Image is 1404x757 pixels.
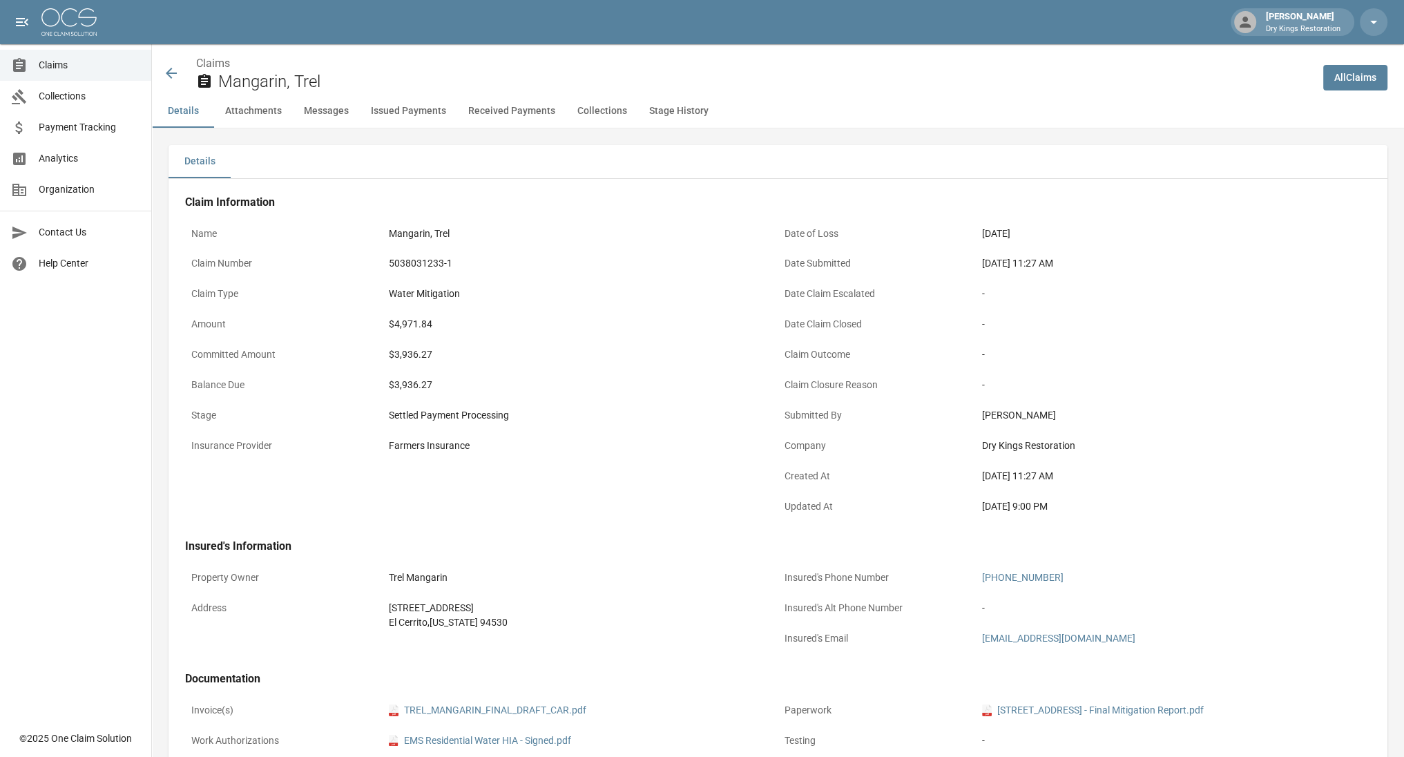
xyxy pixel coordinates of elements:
a: AllClaims [1323,65,1387,90]
span: Collections [39,89,140,104]
a: pdfTREL_MANGARIN_FINAL_DRAFT_CAR.pdf [389,703,586,718]
button: Stage History [638,95,720,128]
p: Date Claim Closed [778,311,976,338]
div: [DATE] 11:27 AM [982,256,1365,271]
p: Name [185,220,383,247]
span: Help Center [39,256,140,271]
a: [PHONE_NUMBER] [982,572,1064,583]
p: Claim Type [185,280,383,307]
p: Insurance Provider [185,432,383,459]
p: Work Authorizations [185,727,383,754]
p: Paperwork [778,697,976,724]
div: [DATE] 9:00 PM [982,499,1365,514]
nav: breadcrumb [196,55,1312,72]
p: Date of Loss [778,220,976,247]
a: pdfEMS Residential Water HIA - Signed.pdf [389,734,571,748]
p: Insured's Email [778,625,976,652]
p: Dry Kings Restoration [1266,23,1340,35]
p: Claim Outcome [778,341,976,368]
button: Details [169,145,231,178]
div: $4,971.84 [389,317,771,332]
button: Attachments [214,95,293,128]
button: Messages [293,95,360,128]
div: $3,936.27 [389,378,771,392]
p: Claim Closure Reason [778,372,976,399]
div: - [982,347,1365,362]
div: details tabs [169,145,1387,178]
div: Settled Payment Processing [389,408,771,423]
p: Amount [185,311,383,338]
div: anchor tabs [152,95,1404,128]
h2: Mangarin, Trel [218,72,1312,92]
div: - [982,287,1365,301]
h4: Insured's Information [185,539,1371,553]
button: Issued Payments [360,95,457,128]
p: Insured's Phone Number [778,564,976,591]
div: [PERSON_NAME] [982,408,1365,423]
div: - [982,378,1365,392]
p: Testing [778,727,976,754]
p: Address [185,595,383,622]
span: Payment Tracking [39,120,140,135]
a: pdf[STREET_ADDRESS] - Final Mitigation Report.pdf [982,703,1204,718]
div: © 2025 One Claim Solution [19,731,132,745]
div: - [982,734,1365,748]
img: ocs-logo-white-transparent.png [41,8,97,36]
div: Mangarin, Trel [389,227,771,241]
div: 5038031233-1 [389,256,771,271]
div: El Cerrito , [US_STATE] 94530 [389,615,771,630]
span: Analytics [39,151,140,166]
button: Details [152,95,214,128]
a: [EMAIL_ADDRESS][DOMAIN_NAME] [982,633,1135,644]
button: Received Payments [457,95,566,128]
div: Trel Mangarin [389,571,771,585]
p: Stage [185,402,383,429]
div: [DATE] [982,227,1365,241]
span: Contact Us [39,225,140,240]
p: Company [778,432,976,459]
div: Dry Kings Restoration [982,439,1365,453]
p: Committed Amount [185,341,383,368]
div: - [982,601,1365,615]
button: open drawer [8,8,36,36]
button: Collections [566,95,638,128]
div: [DATE] 11:27 AM [982,469,1365,483]
p: Insured's Alt Phone Number [778,595,976,622]
p: Created At [778,463,976,490]
p: Date Submitted [778,250,976,277]
a: Claims [196,57,230,70]
p: Invoice(s) [185,697,383,724]
h4: Claim Information [185,195,1371,209]
span: Claims [39,58,140,73]
div: Farmers Insurance [389,439,771,453]
div: - [982,317,1365,332]
p: Date Claim Escalated [778,280,976,307]
p: Balance Due [185,372,383,399]
p: Property Owner [185,564,383,591]
h4: Documentation [185,672,1371,686]
span: Organization [39,182,140,197]
div: [PERSON_NAME] [1260,10,1346,35]
p: Updated At [778,493,976,520]
p: Claim Number [185,250,383,277]
div: Water Mitigation [389,287,771,301]
div: [STREET_ADDRESS] [389,601,771,615]
div: $3,936.27 [389,347,771,362]
p: Submitted By [778,402,976,429]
